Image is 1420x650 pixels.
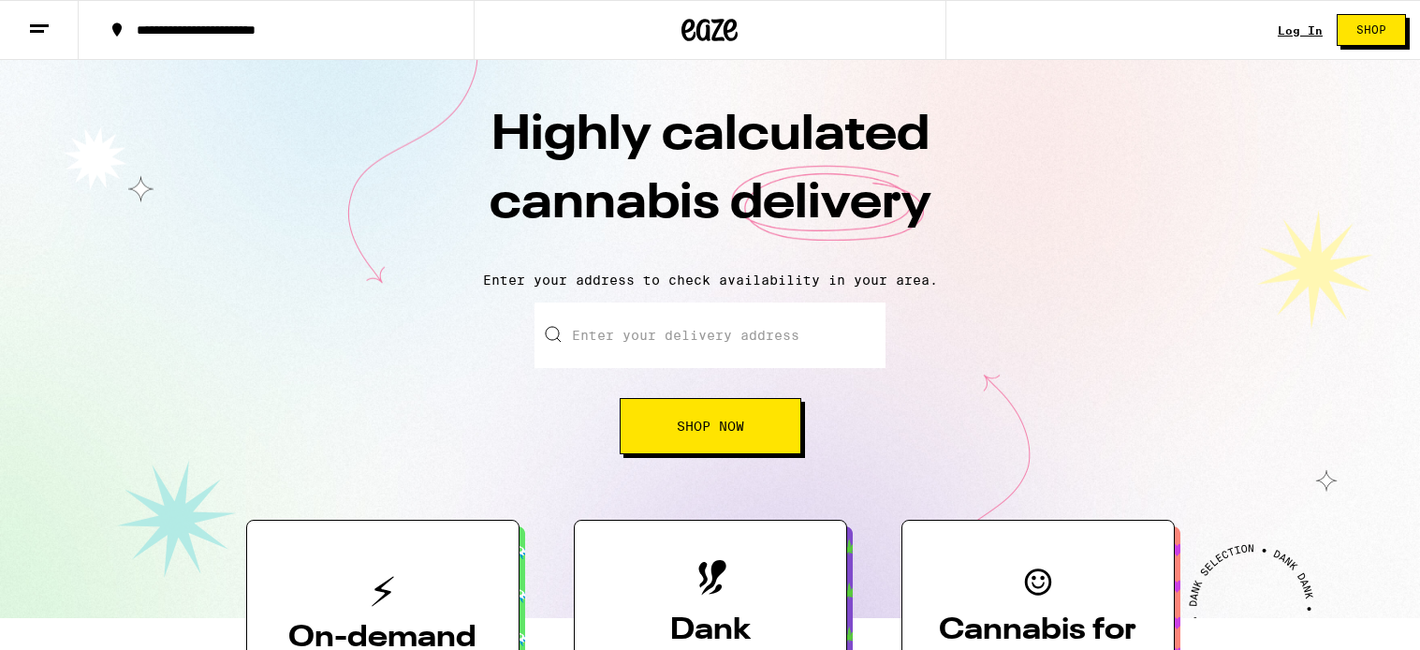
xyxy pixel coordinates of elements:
[1337,14,1406,46] button: Shop
[19,273,1401,288] p: Enter your address to check availability in your area.
[534,303,886,368] input: Enter your delivery address
[620,398,801,454] button: Shop Now
[1323,14,1420,46] a: Shop
[1356,24,1386,36] span: Shop
[677,420,744,433] span: Shop Now
[383,102,1038,258] h1: Highly calculated cannabis delivery
[1278,24,1323,37] a: Log In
